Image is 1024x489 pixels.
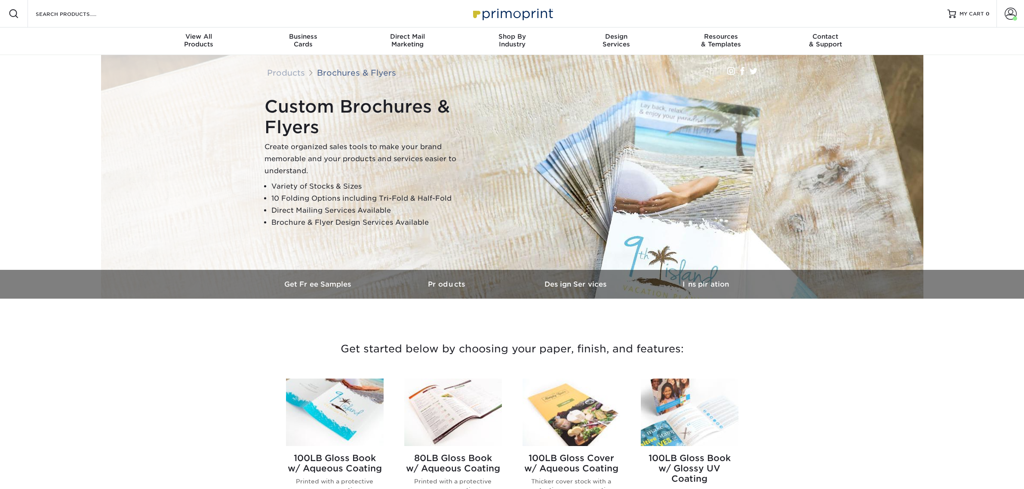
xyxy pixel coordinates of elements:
[383,270,512,299] a: Products
[261,330,764,368] h3: Get started below by choosing your paper, finish, and features:
[264,141,480,177] p: Create organized sales tools to make your brand memorable and your products and services easier t...
[641,270,770,299] a: Inspiration
[317,68,396,77] a: Brochures & Flyers
[383,280,512,288] h3: Products
[251,28,355,55] a: BusinessCards
[264,96,480,138] h1: Custom Brochures & Flyers
[469,4,555,23] img: Primoprint
[254,270,383,299] a: Get Free Samples
[271,193,480,205] li: 10 Folding Options including Tri-Fold & Half-Fold
[641,379,738,446] img: 100LB Gloss Book<br/>w/ Glossy UV Coating Brochures & Flyers
[286,453,384,474] h2: 100LB Gloss Book w/ Aqueous Coating
[147,33,251,40] span: View All
[355,33,460,48] div: Marketing
[669,33,773,40] span: Resources
[404,453,502,474] h2: 80LB Gloss Book w/ Aqueous Coating
[271,217,480,229] li: Brochure & Flyer Design Services Available
[641,453,738,484] h2: 100LB Gloss Book w/ Glossy UV Coating
[564,28,669,55] a: DesignServices
[147,33,251,48] div: Products
[147,28,251,55] a: View AllProducts
[254,280,383,288] h3: Get Free Samples
[271,205,480,217] li: Direct Mailing Services Available
[286,379,384,446] img: 100LB Gloss Book<br/>w/ Aqueous Coating Brochures & Flyers
[355,28,460,55] a: Direct MailMarketing
[523,453,620,474] h2: 100LB Gloss Cover w/ Aqueous Coating
[641,280,770,288] h3: Inspiration
[35,9,119,19] input: SEARCH PRODUCTS.....
[669,28,773,55] a: Resources& Templates
[251,33,355,40] span: Business
[523,379,620,446] img: 100LB Gloss Cover<br/>w/ Aqueous Coating Brochures & Flyers
[460,28,564,55] a: Shop ByIndustry
[564,33,669,40] span: Design
[773,33,878,40] span: Contact
[355,33,460,40] span: Direct Mail
[773,33,878,48] div: & Support
[669,33,773,48] div: & Templates
[512,270,641,299] a: Design Services
[251,33,355,48] div: Cards
[460,33,564,40] span: Shop By
[404,379,502,446] img: 80LB Gloss Book<br/>w/ Aqueous Coating Brochures & Flyers
[460,33,564,48] div: Industry
[773,28,878,55] a: Contact& Support
[271,180,480,193] li: Variety of Stocks & Sizes
[512,280,641,288] h3: Design Services
[986,11,990,17] span: 0
[564,33,669,48] div: Services
[267,68,305,77] a: Products
[959,10,984,18] span: MY CART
